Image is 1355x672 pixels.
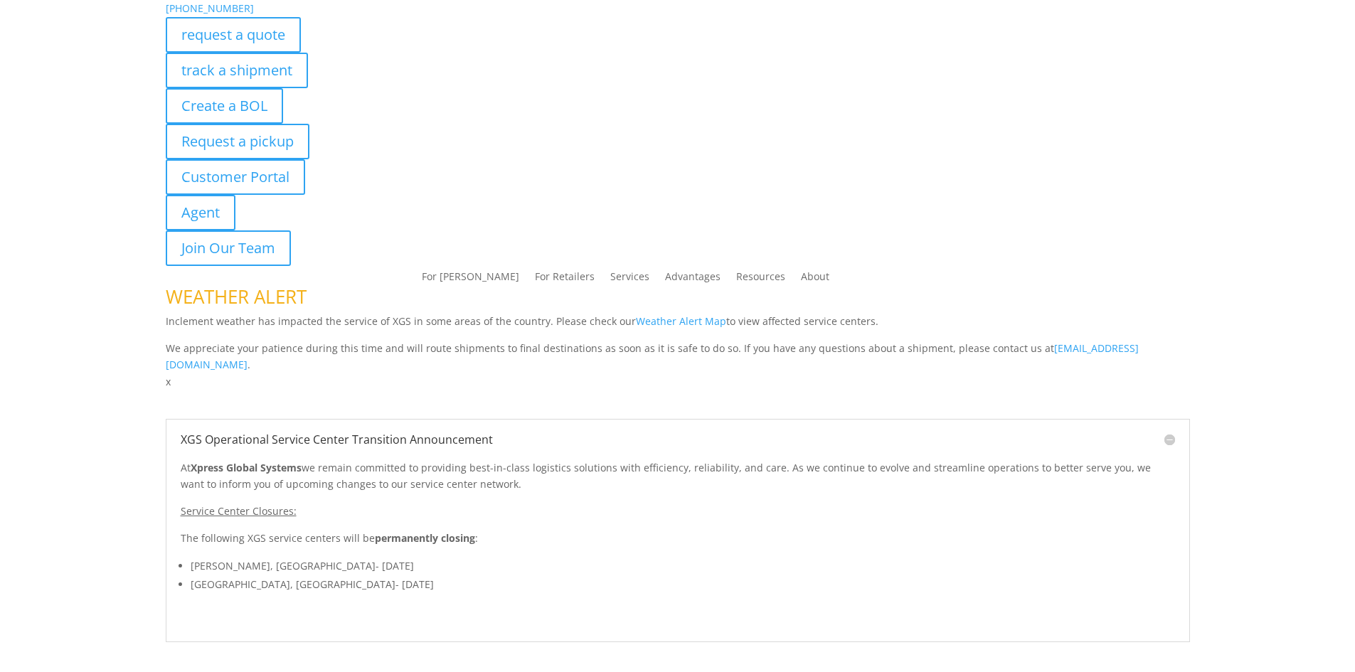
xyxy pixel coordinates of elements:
a: For Retailers [535,272,595,287]
u: Service Center Closures: [181,504,297,518]
a: track a shipment [166,53,308,88]
li: [GEOGRAPHIC_DATA], [GEOGRAPHIC_DATA]- [DATE] [191,575,1175,594]
strong: permanently closing [375,531,475,545]
a: [PHONE_NUMBER] [166,1,254,15]
a: Agent [166,195,235,230]
p: We appreciate your patience during this time and will route shipments to final destinations as so... [166,340,1190,374]
a: Services [610,272,649,287]
li: [PERSON_NAME], [GEOGRAPHIC_DATA]- [DATE] [191,557,1175,575]
a: Advantages [665,272,721,287]
p: At we remain committed to providing best-in-class logistics solutions with efficiency, reliabilit... [181,459,1175,503]
a: Join Our Team [166,230,291,266]
p: x [166,373,1190,390]
p: The following XGS service centers will be : [181,530,1175,557]
a: Resources [736,272,785,287]
strong: Xpress Global Systems [191,461,302,474]
span: WEATHER ALERT [166,284,307,309]
a: Request a pickup [166,124,309,159]
a: For [PERSON_NAME] [422,272,519,287]
a: request a quote [166,17,301,53]
a: About [801,272,829,287]
a: Customer Portal [166,159,305,195]
a: Weather Alert Map [636,314,726,328]
a: Create a BOL [166,88,283,124]
b: Visibility, transparency, and control for your entire supply chain. [166,644,483,657]
h5: XGS Operational Service Center Transition Announcement [181,434,1175,445]
p: Inclement weather has impacted the service of XGS in some areas of the country. Please check our ... [166,313,1190,340]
